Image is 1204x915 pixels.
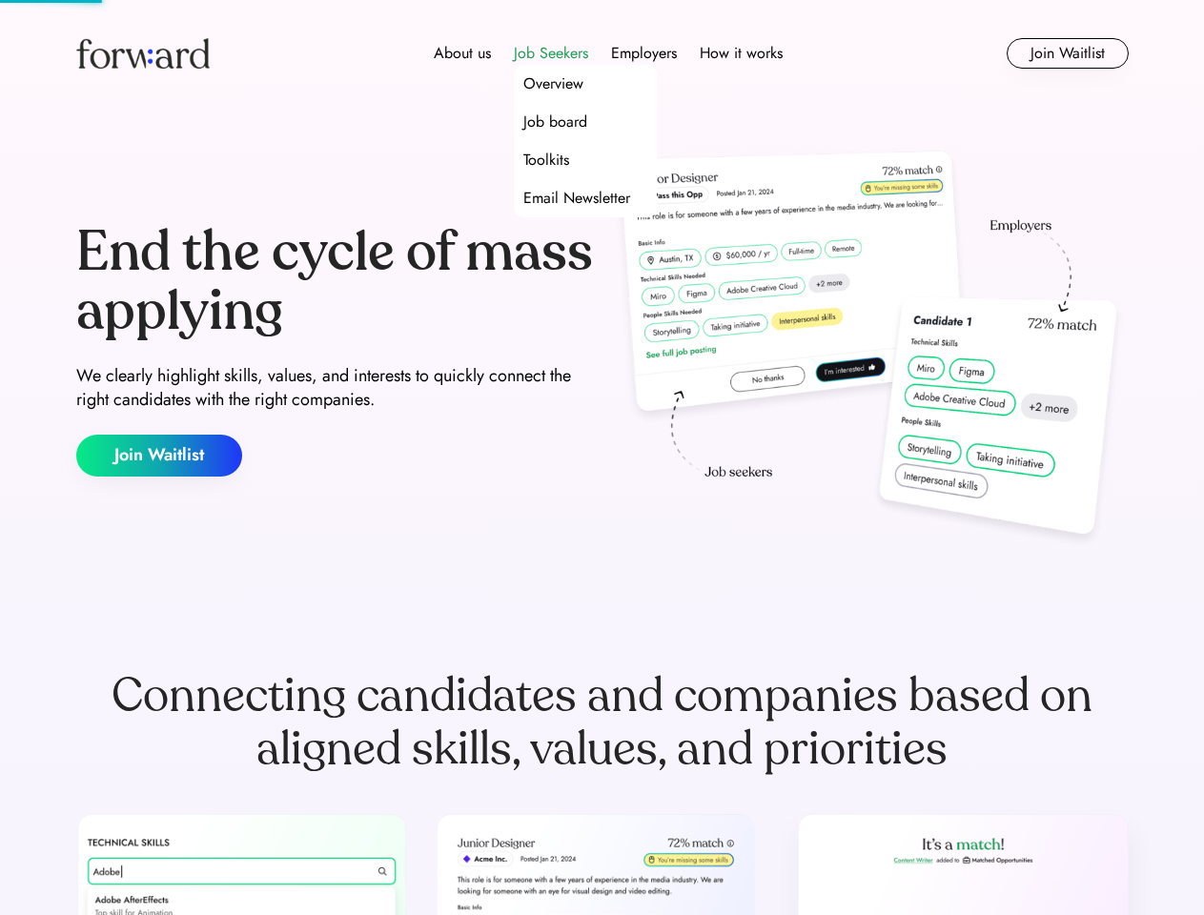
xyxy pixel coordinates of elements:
[76,669,1129,776] div: Connecting candidates and companies based on aligned skills, values, and priorities
[700,42,783,65] div: How it works
[523,149,569,172] div: Toolkits
[611,42,677,65] div: Employers
[523,187,630,210] div: Email Newsletter
[523,111,587,133] div: Job board
[523,72,583,95] div: Overview
[76,364,595,412] div: We clearly highlight skills, values, and interests to quickly connect the right candidates with t...
[610,145,1129,555] img: hero-image.png
[1007,38,1129,69] button: Join Waitlist
[76,38,210,69] img: Forward logo
[76,435,242,477] button: Join Waitlist
[76,223,595,340] div: End the cycle of mass applying
[434,42,491,65] div: About us
[514,42,588,65] div: Job Seekers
